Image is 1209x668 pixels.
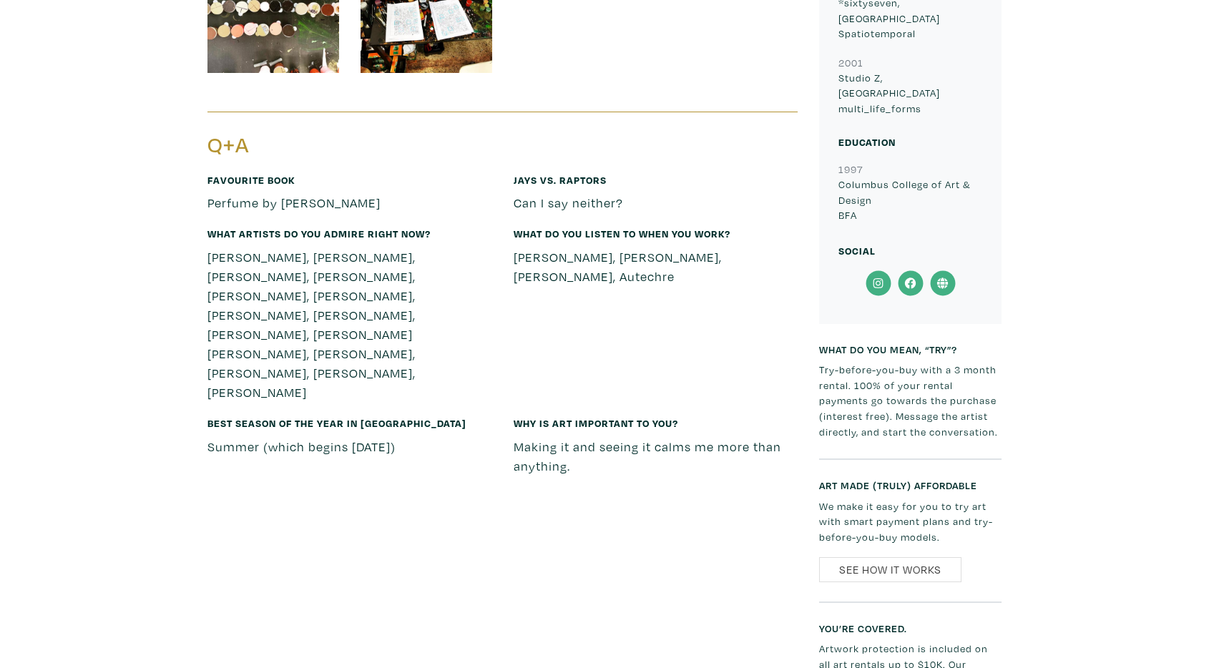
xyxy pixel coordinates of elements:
[514,193,798,212] p: Can I say neither?
[838,135,896,149] small: Education
[207,247,492,402] p: [PERSON_NAME], [PERSON_NAME], [PERSON_NAME], [PERSON_NAME], [PERSON_NAME], [PERSON_NAME], [PERSON...
[819,622,1002,634] h6: You’re covered.
[838,162,863,176] small: 1997
[207,132,492,159] h3: Q+A
[819,557,961,582] a: See How It Works
[838,244,876,257] small: Social
[819,479,1002,491] h6: Art made (truly) affordable
[207,193,492,212] p: Perfume by [PERSON_NAME]
[207,437,492,456] p: Summer (which begins [DATE])
[514,437,798,476] p: Making it and seeing it calms me more than anything.
[207,227,431,240] small: What artists do you admire right now?
[207,173,295,187] small: Favourite book
[514,247,798,286] p: [PERSON_NAME], [PERSON_NAME], [PERSON_NAME], Autechre
[819,343,1002,355] h6: What do you mean, “try”?
[514,227,730,240] small: What do you listen to when you work?
[514,416,678,430] small: Why is art important to you?
[838,70,982,117] p: Studio Z, [GEOGRAPHIC_DATA] multi_life_forms
[819,498,1002,545] p: We make it easy for you to try art with smart payment plans and try-before-you-buy models.
[207,416,466,430] small: Best season of the year in [GEOGRAPHIC_DATA]
[514,173,607,187] small: Jays vs. Raptors
[838,177,982,223] p: Columbus College of Art & Design BFA
[838,56,863,69] small: 2001
[819,362,1002,439] p: Try-before-you-buy with a 3 month rental. 100% of your rental payments go towards the purchase (i...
